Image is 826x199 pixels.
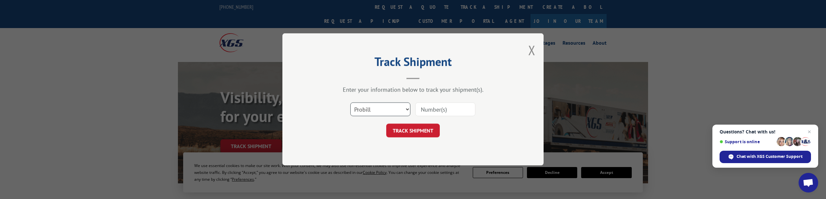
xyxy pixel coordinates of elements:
span: Close chat [805,128,813,136]
div: Open chat [799,173,818,192]
span: Chat with XGS Customer Support [737,154,802,160]
div: Chat with XGS Customer Support [720,151,811,163]
div: Enter your information below to track your shipment(s). [315,86,511,94]
span: Support is online [720,139,774,144]
button: Close modal [528,41,535,59]
h2: Track Shipment [315,57,511,69]
span: Questions? Chat with us! [720,129,811,134]
input: Number(s) [415,103,475,116]
button: TRACK SHIPMENT [386,124,440,138]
